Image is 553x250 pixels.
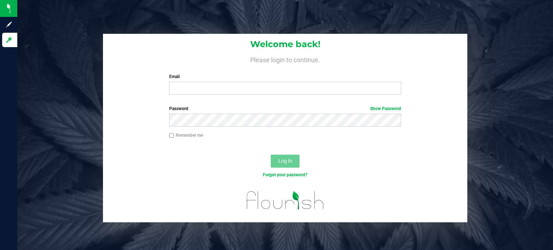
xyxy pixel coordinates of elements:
[169,106,188,111] span: Password
[240,186,331,215] img: flourish_logo.svg
[263,172,307,177] a: Forgot your password?
[169,73,401,80] label: Email
[103,40,467,49] h1: Welcome back!
[271,155,300,168] button: Log In
[278,158,292,164] span: Log In
[103,55,467,63] h4: Please login to continue.
[5,21,13,28] inline-svg: Sign up
[5,36,13,44] inline-svg: Log in
[169,132,203,138] label: Remember me
[169,133,174,138] input: Remember me
[370,106,401,111] a: Show Password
